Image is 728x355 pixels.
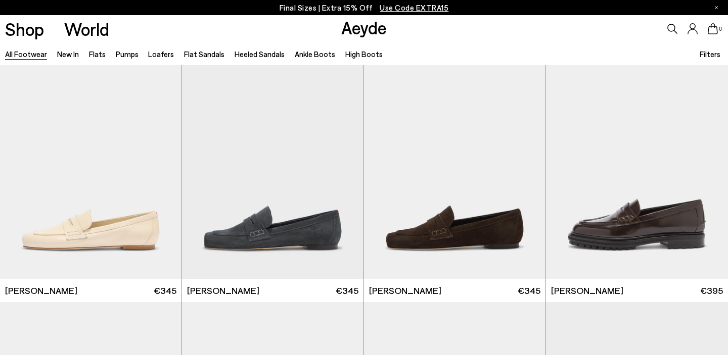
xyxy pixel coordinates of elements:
a: Pumps [116,49,139,59]
a: 0 [708,23,718,34]
span: €345 [336,284,358,297]
span: €345 [518,284,540,297]
a: Heeled Sandals [235,49,285,59]
a: [PERSON_NAME] €395 [546,279,728,302]
a: Ankle Boots [295,49,335,59]
span: [PERSON_NAME] [187,284,259,297]
a: All Footwear [5,49,47,59]
img: Lana Suede Loafers [182,52,363,279]
a: Aeyde [341,17,387,38]
a: Flat Sandals [184,49,224,59]
a: Shop [5,20,44,38]
a: [PERSON_NAME] €345 [182,279,363,302]
a: New In [57,49,79,59]
span: 0 [718,26,723,32]
span: €395 [700,284,723,297]
a: Flats [89,49,106,59]
span: [PERSON_NAME] [369,284,441,297]
a: Loafers [148,49,174,59]
a: World [64,20,109,38]
span: €345 [154,284,176,297]
img: Lana Suede Loafers [364,52,545,279]
span: [PERSON_NAME] [551,284,623,297]
span: [PERSON_NAME] [5,284,77,297]
span: Filters [700,49,720,59]
a: High Boots [345,49,383,59]
a: [PERSON_NAME] €345 [364,279,545,302]
img: Leon Loafers [546,52,728,279]
p: Final Sizes | Extra 15% Off [280,2,449,14]
span: Navigate to /collections/ss25-final-sizes [380,3,448,12]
